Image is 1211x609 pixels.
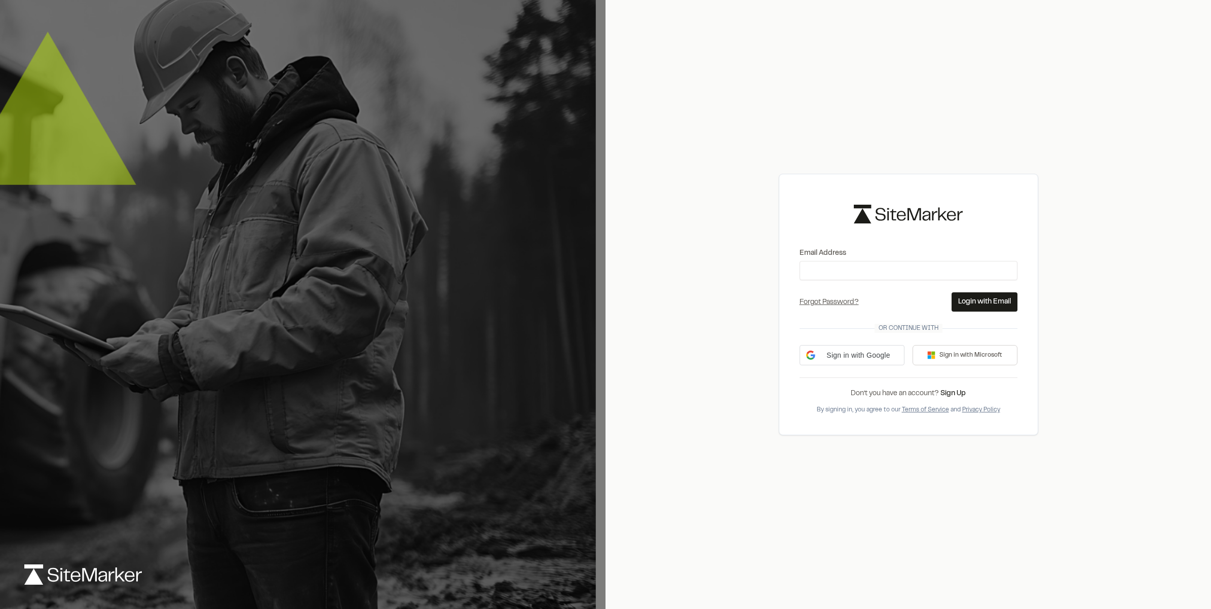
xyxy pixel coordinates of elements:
[952,292,1017,312] button: Login with Email
[962,405,1000,414] button: Privacy Policy
[800,388,1017,399] div: Don’t you have an account?
[800,405,1017,414] div: By signing in, you agree to our and
[800,248,1017,259] label: Email Address
[854,205,963,223] img: logo-black-rebrand.svg
[800,345,904,365] div: Sign in with Google
[875,324,942,333] span: Or continue with
[800,299,859,306] a: Forgot Password?
[902,405,949,414] button: Terms of Service
[24,564,142,585] img: logo-white-rebrand.svg
[819,350,898,361] span: Sign in with Google
[913,345,1017,365] button: Sign in with Microsoft
[940,391,966,397] a: Sign Up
